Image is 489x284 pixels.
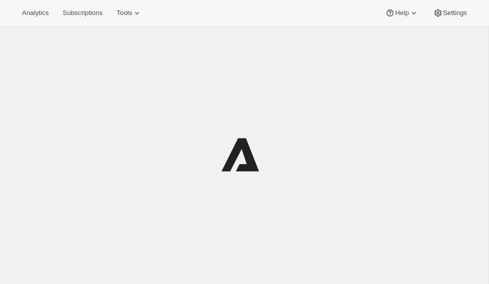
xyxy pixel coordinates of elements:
button: Tools [110,6,148,20]
span: Analytics [22,9,48,17]
button: Subscriptions [56,6,108,20]
span: Settings [443,9,467,17]
button: Help [379,6,424,20]
span: Help [395,9,408,17]
button: Settings [427,6,473,20]
span: Tools [116,9,132,17]
span: Subscriptions [62,9,102,17]
button: Analytics [16,6,54,20]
